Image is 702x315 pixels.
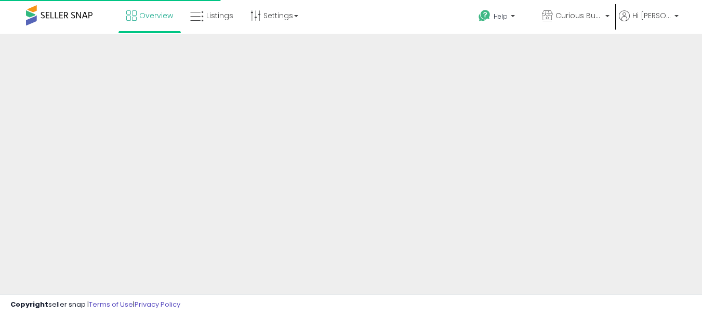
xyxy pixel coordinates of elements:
[135,299,180,309] a: Privacy Policy
[619,10,679,34] a: Hi [PERSON_NAME]
[206,10,233,21] span: Listings
[89,299,133,309] a: Terms of Use
[494,12,508,21] span: Help
[10,300,180,310] div: seller snap | |
[478,9,491,22] i: Get Help
[470,2,533,34] a: Help
[555,10,602,21] span: Curious Buy Nature
[10,299,48,309] strong: Copyright
[139,10,173,21] span: Overview
[632,10,671,21] span: Hi [PERSON_NAME]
